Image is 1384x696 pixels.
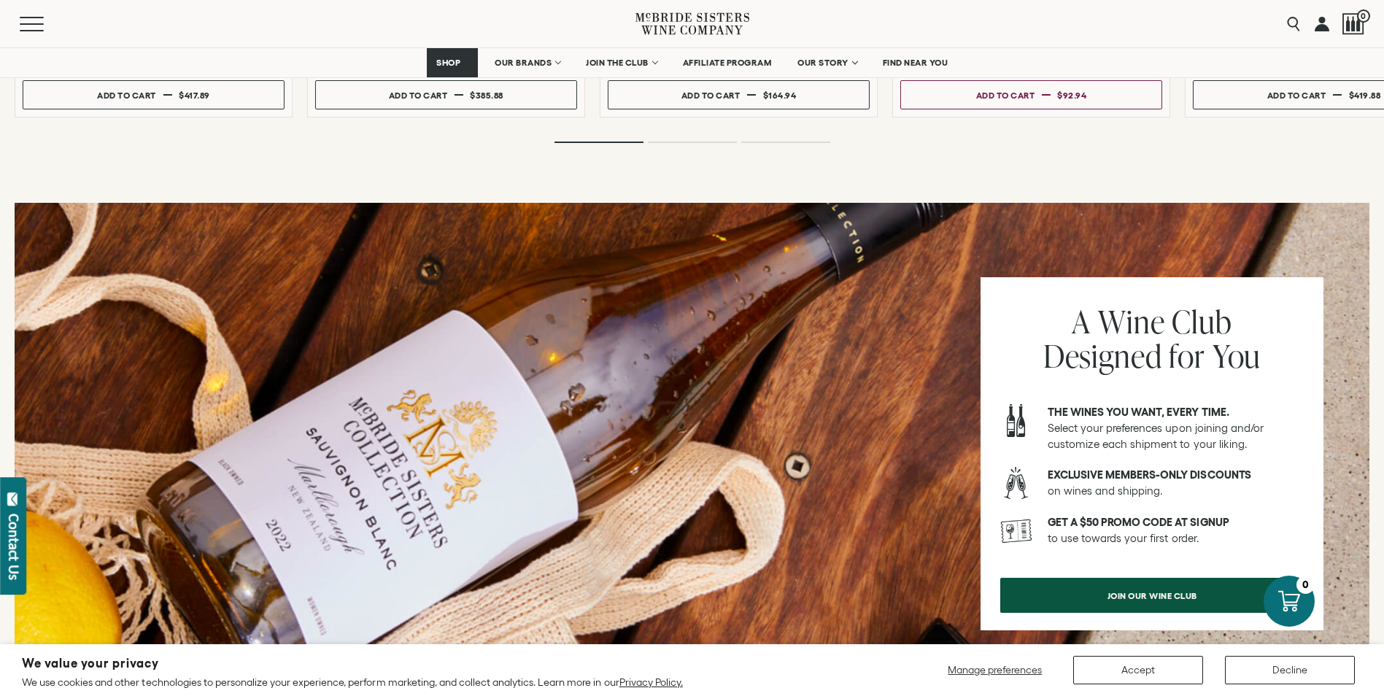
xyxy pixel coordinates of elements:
button: Decline [1225,656,1355,684]
button: Add to cart $417.89 [23,80,285,109]
p: We use cookies and other technologies to personalize your experience, perform marketing, and coll... [22,676,683,689]
span: OUR STORY [797,58,848,68]
a: FIND NEAR YOU [873,48,958,77]
a: Join our wine club [1000,578,1304,613]
span: 0 [1357,9,1370,23]
strong: GET A $50 PROMO CODE AT SIGNUP [1048,516,1229,528]
span: Manage preferences [948,664,1042,676]
p: to use towards your first order. [1048,514,1304,546]
a: SHOP [427,48,478,77]
button: Add to cart $385.88 [315,80,577,109]
a: OUR BRANDS [485,48,569,77]
span: $419.88 [1349,90,1381,100]
li: Page dot 3 [741,142,830,143]
a: JOIN THE CLUB [576,48,666,77]
div: Add to cart [681,85,741,106]
li: Page dot 1 [554,142,643,143]
div: Add to cart [97,85,156,106]
button: Accept [1073,656,1203,684]
a: OUR STORY [788,48,866,77]
div: Contact Us [7,514,21,580]
span: JOIN THE CLUB [586,58,649,68]
span: SHOP [436,58,461,68]
div: 0 [1296,576,1315,594]
span: $385.88 [470,90,503,100]
span: AFFILIATE PROGRAM [683,58,772,68]
a: Privacy Policy. [619,676,683,688]
span: OUR BRANDS [495,58,552,68]
strong: The wines you want, every time. [1048,406,1229,418]
span: Join our wine club [1082,581,1223,610]
p: Select your preferences upon joining and/or customize each shipment to your liking. [1048,404,1304,452]
a: AFFILIATE PROGRAM [673,48,781,77]
p: on wines and shipping. [1048,467,1304,499]
div: Add to cart [976,85,1035,106]
span: FIND NEAR YOU [883,58,948,68]
button: Add to cart $164.94 [608,80,870,109]
span: $164.94 [763,90,797,100]
li: Page dot 2 [648,142,737,143]
button: Mobile Menu Trigger [20,17,72,31]
button: Manage preferences [939,656,1051,684]
div: Add to cart [389,85,448,106]
h2: We value your privacy [22,657,683,670]
span: Designed [1043,334,1162,377]
div: Add to cart [1267,85,1326,106]
span: You [1213,334,1261,377]
button: Add to cart $92.94 [900,80,1162,109]
span: for [1169,334,1205,377]
span: $92.94 [1057,90,1086,100]
span: A [1072,300,1091,343]
span: Club [1172,300,1232,343]
span: Wine [1098,300,1164,343]
span: $417.89 [179,90,210,100]
strong: Exclusive members-only discounts [1048,468,1251,481]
